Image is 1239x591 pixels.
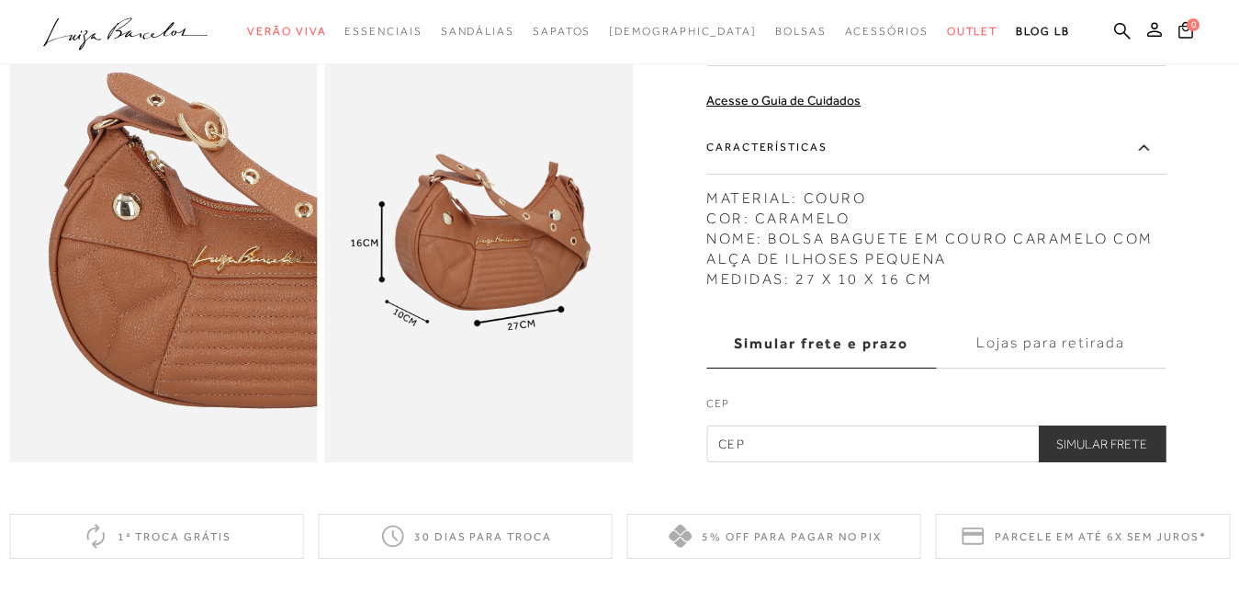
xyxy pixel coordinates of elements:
[247,15,326,49] a: categoryNavScreenReaderText
[706,121,1166,175] label: Características
[706,426,1166,462] input: CEP
[1016,15,1069,49] a: BLOG LB
[318,514,612,559] div: 30 dias para troca
[609,15,757,49] a: noSubCategoriesText
[936,514,1230,559] div: Parcele em até 6x sem juros*
[441,25,514,38] span: Sandálias
[845,15,929,49] a: categoryNavScreenReaderText
[947,15,998,49] a: categoryNavScreenReaderText
[344,15,422,49] a: categoryNavScreenReaderText
[609,25,757,38] span: [DEMOGRAPHIC_DATA]
[947,25,998,38] span: Outlet
[441,15,514,49] a: categoryNavScreenReaderText
[533,15,591,49] a: categoryNavScreenReaderText
[706,93,861,108] a: Acesse o Guia de Cuidados
[627,514,921,559] div: 5% off para pagar no PIX
[533,25,591,38] span: Sapatos
[247,25,326,38] span: Verão Viva
[1016,25,1069,38] span: BLOG LB
[1187,18,1200,31] span: 0
[936,319,1166,369] label: Lojas para retirada
[9,514,303,559] div: 1ª troca grátis
[344,25,422,38] span: Essenciais
[1173,20,1199,45] button: 0
[706,395,1166,421] label: CEP
[845,25,929,38] span: Acessórios
[775,15,827,49] a: categoryNavScreenReaderText
[775,25,827,38] span: Bolsas
[706,319,936,369] label: Simular frete e prazo
[1038,426,1166,462] button: Simular Frete
[706,179,1166,290] div: MATERIAL: COURO COR: CARAMELO NOME: BOLSA BAGUETE EM COURO CARAMELO COM ALÇA DE ILHOSES PEQUENA M...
